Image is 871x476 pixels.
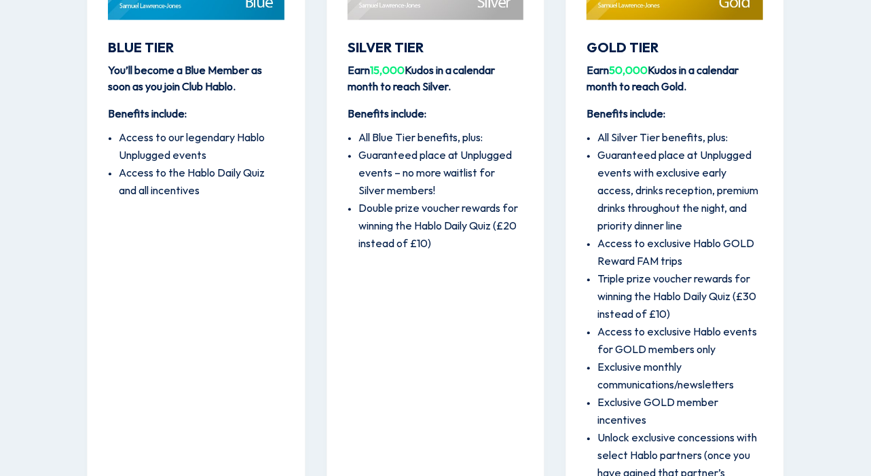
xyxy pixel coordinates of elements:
[597,324,763,359] li: Access to exclusive Hablo events for GOLD members only
[348,65,496,93] strong: Earn Kudos in a calendar month to reach Silver.
[597,395,763,430] li: Exclusive GOLD member incentives
[358,147,524,200] li: Guaranteed place at Unplugged events – no more waitlist for Silver members!
[597,147,763,236] li: Guaranteed place at Unplugged events with exclusive early access, drinks reception, premium drink...
[358,200,524,253] li: Double prize voucher rewards for winning the Hablo Daily Quiz (£20 instead of £10)
[358,130,524,147] li: All Blue Tier benefits, plus:
[597,236,763,271] li: Access to exclusive Hablo GOLD Reward FAM trips
[597,271,763,324] li: Triple prize voucher rewards for winning the Hablo Daily Quiz (£30 instead of £10)
[609,65,648,77] span: 50,000
[108,41,174,56] span: Blue Tier
[597,130,763,147] li: All Silver Tier benefits, plus:
[348,109,426,120] strong: Benefits include:
[597,359,763,395] li: Exclusive monthly communications/newsletters
[119,130,284,165] li: Access to our legendary Hablo Unplugged events
[108,65,262,93] strong: You’ll become a Blue Member as soon as you join Club Hablo.
[370,65,405,77] span: 15,000
[108,109,187,120] strong: Benefits include:
[587,41,659,56] span: Gold Tier
[587,109,665,120] strong: Benefits include:
[348,41,424,56] span: Silver Tier
[587,65,739,93] strong: Earn Kudos in a calendar month to reach Gold.
[119,165,284,200] li: Access to the Hablo Daily Quiz and all incentives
